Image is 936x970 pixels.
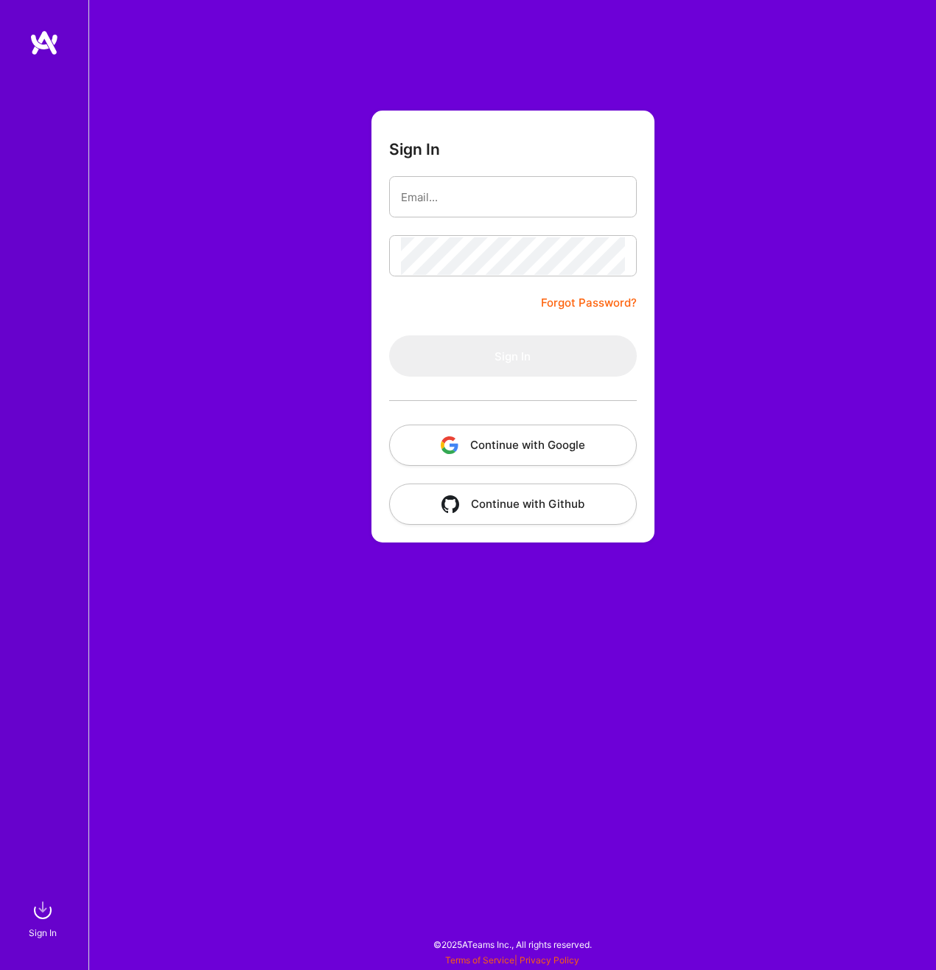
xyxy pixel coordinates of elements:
[389,425,637,466] button: Continue with Google
[88,926,936,963] div: © 2025 ATeams Inc., All rights reserved.
[29,925,57,941] div: Sign In
[441,495,459,513] img: icon
[389,484,637,525] button: Continue with Github
[29,29,59,56] img: logo
[445,955,514,966] a: Terms of Service
[389,335,637,377] button: Sign In
[401,178,625,216] input: Email...
[445,955,579,966] span: |
[389,140,440,158] h3: Sign In
[541,294,637,312] a: Forgot Password?
[31,896,57,941] a: sign inSign In
[520,955,579,966] a: Privacy Policy
[441,436,458,454] img: icon
[28,896,57,925] img: sign in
